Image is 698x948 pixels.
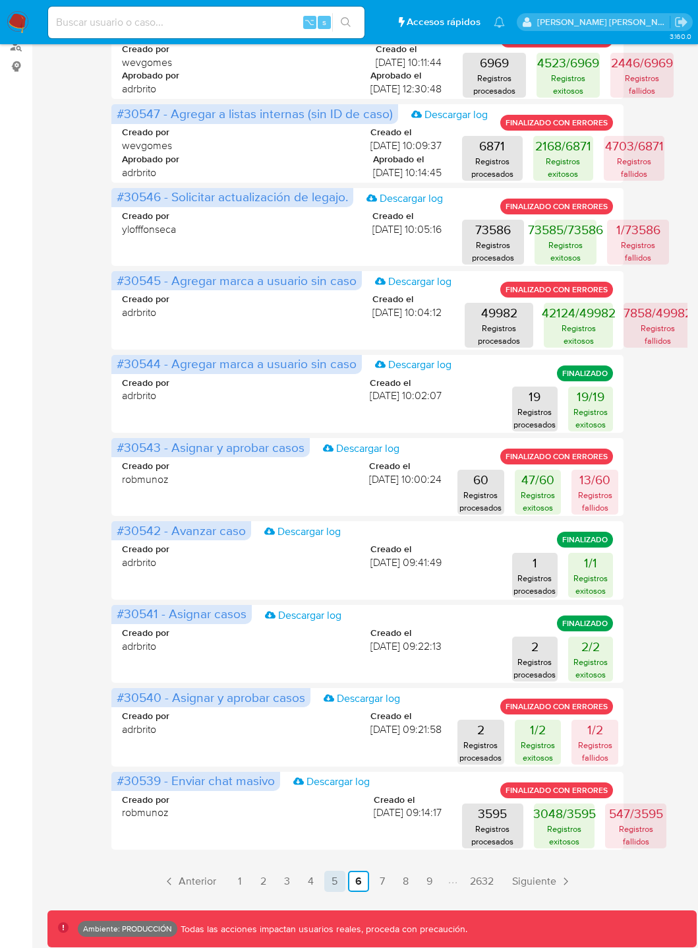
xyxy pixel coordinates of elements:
[670,31,691,42] span: 3.160.0
[83,926,172,932] p: Ambiente: PRODUCCIÓN
[537,16,670,28] p: leidy.martinez@mercadolibre.com.co
[322,16,326,28] span: s
[177,923,467,935] p: Todas las acciones impactan usuarios reales, proceda con precaución.
[332,13,359,32] button: search-icon
[494,16,505,28] a: Notificaciones
[48,14,364,31] input: Buscar usuario o caso...
[674,15,688,29] a: Salir
[407,15,480,29] span: Accesos rápidos
[305,16,314,28] span: ⌥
